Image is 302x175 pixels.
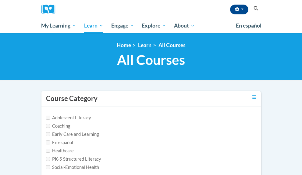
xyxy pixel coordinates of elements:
input: Checkbox for Options [46,124,50,128]
button: Account Settings [230,5,248,14]
a: Home [117,42,131,48]
span: All Courses [117,52,185,68]
span: Learn [84,22,103,29]
img: Logo brand [41,5,60,14]
div: Main menu [37,19,265,33]
a: Learn [80,19,107,33]
input: Checkbox for Options [46,165,50,169]
input: Checkbox for Options [46,116,50,120]
span: Engage [111,22,134,29]
a: En español [232,19,265,32]
input: Checkbox for Options [46,157,50,161]
a: All Courses [158,42,186,48]
span: En español [236,22,261,29]
label: PK-5 Structured Literacy [46,156,101,162]
input: Checkbox for Options [46,149,50,153]
a: Cox Campus [41,5,60,14]
input: Checkbox for Options [46,132,50,136]
label: Coaching [46,123,70,129]
label: Social-Emotional Health [46,164,99,171]
input: Checkbox for Options [46,140,50,144]
label: Adolescent Literacy [46,114,91,121]
label: En español [46,139,73,146]
span: Explore [142,22,166,29]
a: Engage [107,19,138,33]
h3: Course Category [46,94,98,103]
button: Search [251,5,261,12]
span: My Learning [41,22,76,29]
a: Explore [138,19,170,33]
label: Early Care and Learning [46,131,99,138]
a: Learn [138,42,151,48]
span: About [174,22,195,29]
a: About [170,19,199,33]
label: Healthcare [46,147,74,154]
a: My Learning [37,19,80,33]
a: Toggle collapse [252,94,256,101]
